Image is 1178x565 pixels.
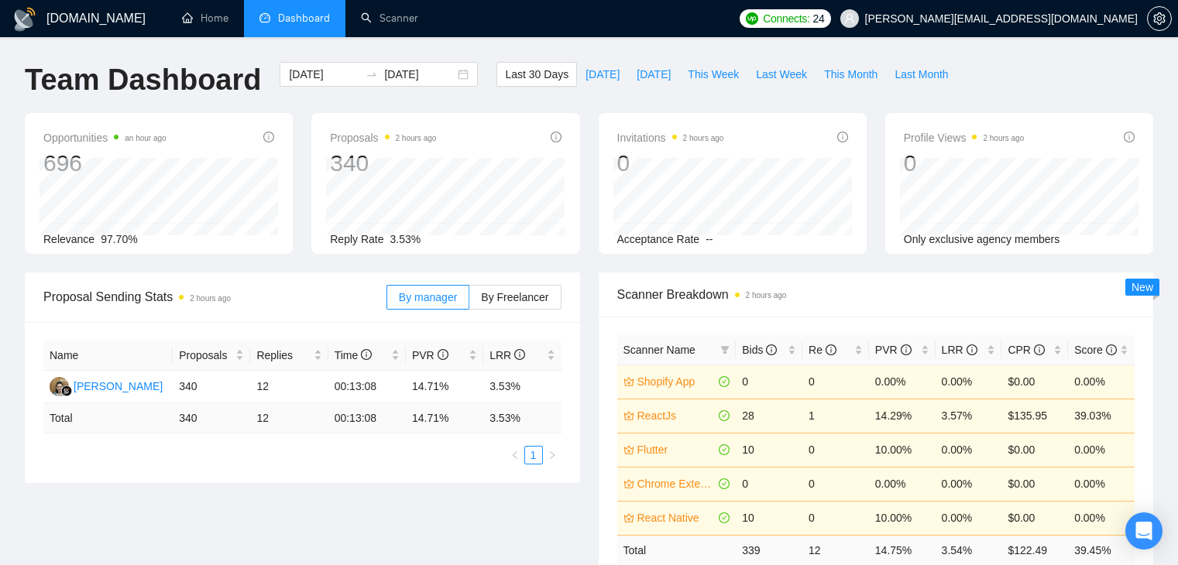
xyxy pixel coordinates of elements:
[12,7,37,32] img: logo
[936,535,1002,565] td: 3.54 %
[936,399,1002,433] td: 3.57%
[510,450,520,460] span: left
[628,62,679,87] button: [DATE]
[330,233,383,245] span: Reply Rate
[543,446,562,464] li: Next Page
[1068,365,1135,399] td: 0.00%
[802,433,869,467] td: 0
[719,410,730,421] span: check-circle
[813,10,825,27] span: 24
[719,478,730,489] span: check-circle
[406,403,483,433] td: 14.71 %
[869,501,936,535] td: 10.00%
[396,134,437,142] time: 2 hours ago
[173,341,250,371] th: Proposals
[173,403,250,433] td: 340
[1106,344,1117,355] span: info-circle
[1068,467,1135,501] td: 0.00%
[505,66,568,83] span: Last 30 Days
[875,344,912,356] span: PVR
[802,365,869,399] td: 0
[802,535,869,565] td: 12
[43,233,94,245] span: Relevance
[361,349,372,360] span: info-circle
[577,62,628,87] button: [DATE]
[637,373,716,390] a: Shopify App
[483,403,561,433] td: 3.53 %
[617,149,724,178] div: 0
[802,501,869,535] td: 0
[50,377,69,396] img: ES
[936,501,1002,535] td: 0.00%
[328,403,406,433] td: 00:13:08
[548,450,557,460] span: right
[637,66,671,83] span: [DATE]
[869,365,936,399] td: 0.00%
[623,410,634,421] span: crown
[399,291,457,303] span: By manager
[278,12,330,25] span: Dashboard
[489,349,525,361] span: LRR
[289,66,359,83] input: Start date
[506,446,524,464] li: Previous Page
[1068,501,1135,535] td: 0.00%
[936,467,1002,501] td: 0.00%
[50,379,163,392] a: ES[PERSON_NAME]
[263,132,274,142] span: info-circle
[514,349,525,360] span: info-circle
[747,62,816,87] button: Last Week
[756,66,807,83] span: Last Week
[1001,365,1068,399] td: $0.00
[904,149,1025,178] div: 0
[869,399,936,433] td: 14.29%
[179,347,232,364] span: Proposals
[43,149,167,178] div: 696
[43,128,167,147] span: Opportunities
[406,371,483,403] td: 14.71%
[586,66,620,83] span: [DATE]
[717,338,733,361] span: filter
[720,345,730,354] span: filter
[543,446,562,464] button: right
[706,233,713,245] span: --
[1132,281,1153,293] span: New
[1008,344,1044,356] span: CPR
[483,371,561,403] td: 3.53%
[125,134,166,142] time: an hour ago
[683,134,724,142] time: 2 hours ago
[1068,535,1135,565] td: 39.45 %
[824,66,877,83] span: This Month
[679,62,747,87] button: This Week
[623,512,634,523] span: crown
[983,134,1024,142] time: 2 hours ago
[43,287,386,306] span: Proposal Sending Stats
[719,512,730,523] span: check-circle
[942,344,977,356] span: LRR
[25,62,261,98] h1: Team Dashboard
[904,128,1025,147] span: Profile Views
[328,371,406,403] td: 00:13:08
[1148,12,1171,25] span: setting
[763,10,809,27] span: Connects:
[936,433,1002,467] td: 0.00%
[637,407,716,424] a: ReactJs
[936,365,1002,399] td: 0.00%
[190,294,231,303] time: 2 hours ago
[816,62,886,87] button: This Month
[1034,344,1045,355] span: info-circle
[330,149,436,178] div: 340
[688,66,739,83] span: This Week
[895,66,948,83] span: Last Month
[617,285,1135,304] span: Scanner Breakdown
[366,68,378,80] span: swap-right
[746,291,787,300] time: 2 hours ago
[551,132,562,142] span: info-circle
[1001,433,1068,467] td: $0.00
[259,12,270,23] span: dashboard
[623,444,634,455] span: crown
[361,12,418,25] a: searchScanner
[250,371,328,403] td: 12
[182,12,228,25] a: homeHome
[335,349,372,361] span: Time
[250,341,328,371] th: Replies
